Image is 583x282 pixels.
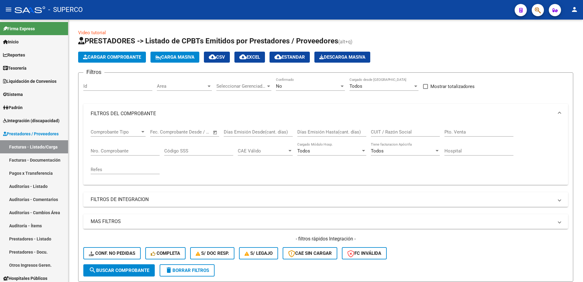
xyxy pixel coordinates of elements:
button: Borrar Filtros [160,264,215,277]
button: EXCEL [234,52,265,63]
span: Padrón [3,104,23,111]
h4: - filtros rápidos Integración - [83,236,568,242]
span: Cargar Comprobante [83,54,141,60]
span: PRESTADORES -> Listado de CPBTs Emitidos por Prestadores / Proveedores [78,37,338,45]
mat-expansion-panel-header: FILTROS DE INTEGRACION [83,192,568,207]
mat-icon: menu [5,6,12,13]
span: Reportes [3,52,25,58]
mat-icon: delete [165,266,172,274]
span: Todos [349,83,362,89]
button: Carga Masiva [150,52,199,63]
button: Buscar Comprobante [83,264,155,277]
mat-icon: search [89,266,96,274]
button: FC Inválida [342,247,387,259]
span: Tesorería [3,65,27,71]
span: Integración (discapacidad) [3,117,60,124]
a: Video tutorial [78,30,106,35]
span: Buscar Comprobante [89,268,149,273]
button: CSV [204,52,230,63]
span: Todos [297,148,310,154]
button: Completa [145,247,186,259]
h3: Filtros [83,68,104,76]
span: S/ Doc Resp. [196,251,229,256]
button: S/ Doc Resp. [190,247,235,259]
span: No [276,83,282,89]
span: Comprobante Tipo [91,129,140,135]
span: Carga Masiva [155,54,194,60]
mat-icon: cloud_download [209,53,216,60]
span: Borrar Filtros [165,268,209,273]
span: Prestadores / Proveedores [3,130,59,137]
span: Descarga Masiva [319,54,365,60]
button: Descarga Masiva [314,52,370,63]
span: CAE SIN CARGAR [288,251,332,256]
mat-expansion-panel-header: FILTROS DEL COMPROBANTE [83,104,568,123]
span: Mostrar totalizadores [430,83,475,90]
input: Fecha inicio [150,129,175,135]
button: Estandar [270,52,310,63]
mat-expansion-panel-header: MAS FILTROS [83,214,568,229]
span: Area [157,83,206,89]
button: Open calendar [212,129,219,136]
span: Seleccionar Gerenciador [216,83,266,89]
mat-icon: cloud_download [239,53,247,60]
span: CAE Válido [238,148,287,154]
div: FILTROS DEL COMPROBANTE [83,123,568,185]
span: Sistema [3,91,23,98]
span: Inicio [3,38,19,45]
span: Hospitales Públicos [3,275,47,282]
button: Conf. no pedidas [83,247,141,259]
span: Conf. no pedidas [89,251,135,256]
span: Liquidación de Convenios [3,78,56,85]
mat-icon: person [571,6,578,13]
mat-panel-title: MAS FILTROS [91,218,553,225]
span: - SUPERCO [48,3,83,16]
button: Cargar Comprobante [78,52,146,63]
input: Fecha fin [180,129,210,135]
span: CSV [209,54,225,60]
span: (alt+q) [338,39,353,45]
span: Completa [151,251,180,256]
mat-icon: cloud_download [274,53,282,60]
mat-panel-title: FILTROS DEL COMPROBANTE [91,110,553,117]
span: Todos [371,148,384,154]
span: EXCEL [239,54,260,60]
span: Firma Express [3,25,35,32]
span: FC Inválida [347,251,381,256]
button: CAE SIN CARGAR [283,247,337,259]
button: S/ legajo [239,247,278,259]
app-download-masive: Descarga masiva de comprobantes (adjuntos) [314,52,370,63]
span: S/ legajo [244,251,273,256]
mat-panel-title: FILTROS DE INTEGRACION [91,196,553,203]
iframe: Intercom live chat [562,261,577,276]
span: Estandar [274,54,305,60]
